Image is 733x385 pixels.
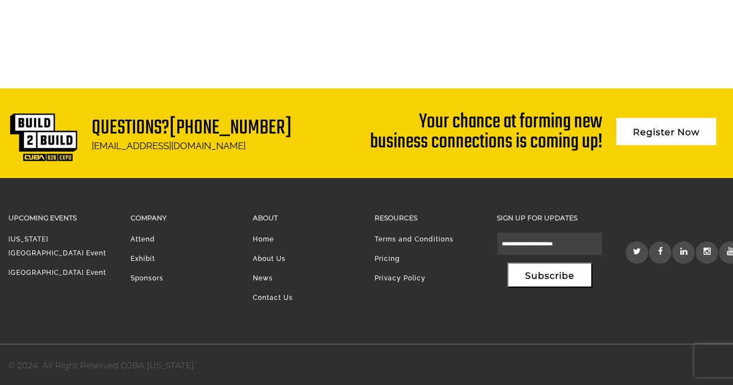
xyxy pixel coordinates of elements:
div: Leave a message [58,62,187,77]
a: About Us [253,255,286,263]
h3: Resources [375,211,480,224]
a: Register Now [616,118,716,145]
a: [EMAIL_ADDRESS][DOMAIN_NAME] [92,140,246,151]
textarea: Type your message and click 'Submit' [14,169,203,292]
a: Privacy Policy [375,274,426,282]
h3: Sign up for updates [497,211,602,224]
div: Your chance at forming new business connections is coming up! [366,112,602,152]
a: Attend [131,235,155,243]
a: Exhibit [131,255,155,263]
input: Enter your email address [14,136,203,160]
h3: Upcoming Events [8,211,114,224]
a: Sponsors [131,274,163,282]
h3: Company [131,211,236,224]
a: Pricing [375,255,400,263]
a: Contact Us [253,294,293,302]
em: Submit [163,301,202,316]
div: © 2024. All Right Reserved OJBA [US_STATE]. [8,358,196,373]
a: Terms and Conditions [375,235,453,243]
button: Subscribe [507,263,592,288]
h1: Questions? [92,119,292,138]
div: Minimize live chat window [182,6,209,32]
a: [GEOGRAPHIC_DATA] Event [8,269,106,277]
h3: About [253,211,358,224]
input: Enter your last name [14,103,203,127]
a: [PHONE_NUMBER] [169,112,292,144]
